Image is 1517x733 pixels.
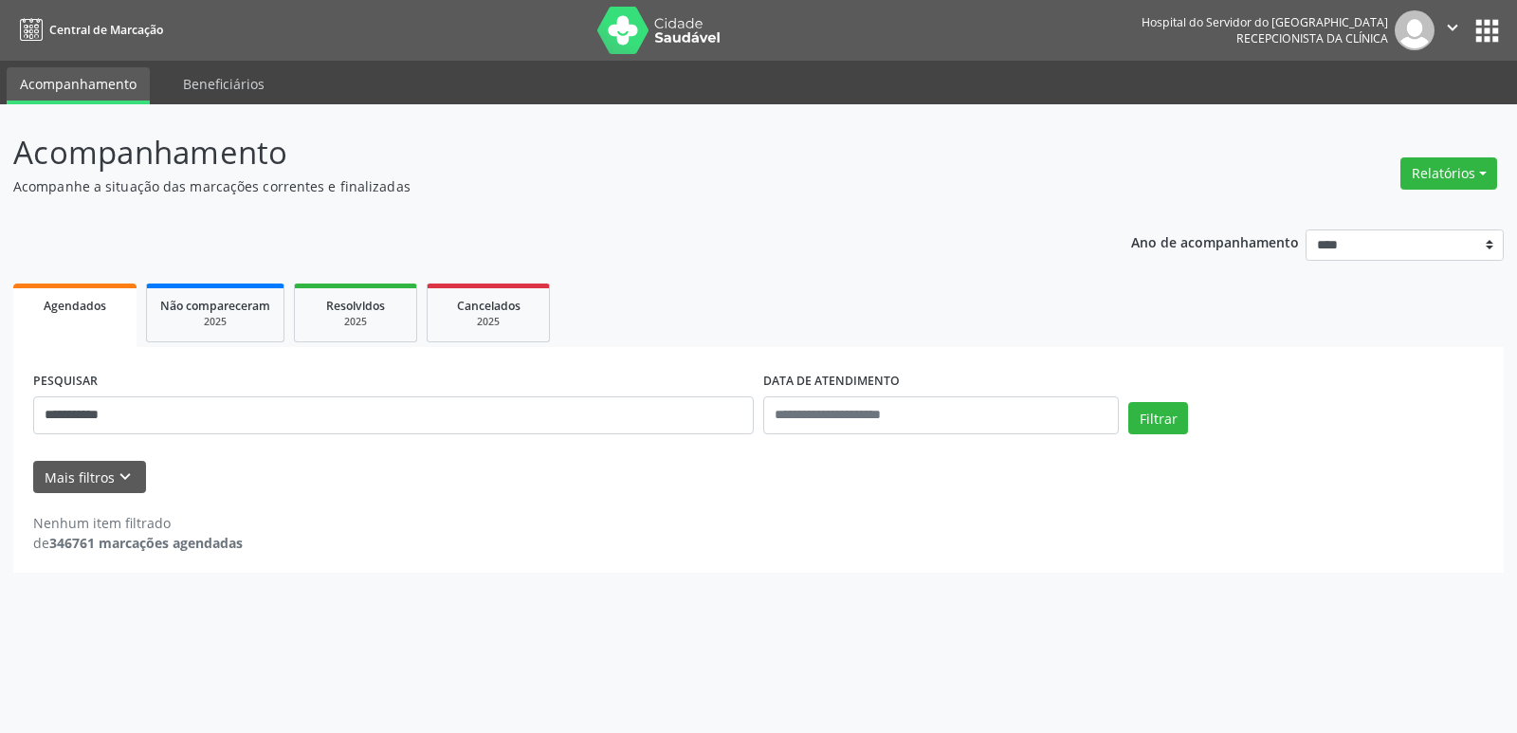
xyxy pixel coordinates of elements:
i:  [1442,17,1463,38]
button: Mais filtroskeyboard_arrow_down [33,461,146,494]
span: Resolvidos [326,298,385,314]
button: Relatórios [1400,157,1497,190]
span: Não compareceram [160,298,270,314]
button:  [1435,10,1471,50]
p: Acompanhamento [13,129,1056,176]
span: Cancelados [457,298,521,314]
span: Agendados [44,298,106,314]
p: Ano de acompanhamento [1131,229,1299,253]
div: de [33,533,243,553]
span: Central de Marcação [49,22,163,38]
a: Acompanhamento [7,67,150,104]
img: img [1395,10,1435,50]
label: PESQUISAR [33,367,98,396]
i: keyboard_arrow_down [115,467,136,487]
label: DATA DE ATENDIMENTO [763,367,900,396]
button: Filtrar [1128,402,1188,434]
p: Acompanhe a situação das marcações correntes e finalizadas [13,176,1056,196]
a: Central de Marcação [13,14,163,46]
div: 2025 [308,315,403,329]
a: Beneficiários [170,67,278,101]
div: Nenhum item filtrado [33,513,243,533]
span: Recepcionista da clínica [1236,30,1388,46]
button: apps [1471,14,1504,47]
strong: 346761 marcações agendadas [49,534,243,552]
div: 2025 [441,315,536,329]
div: Hospital do Servidor do [GEOGRAPHIC_DATA] [1142,14,1388,30]
div: 2025 [160,315,270,329]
